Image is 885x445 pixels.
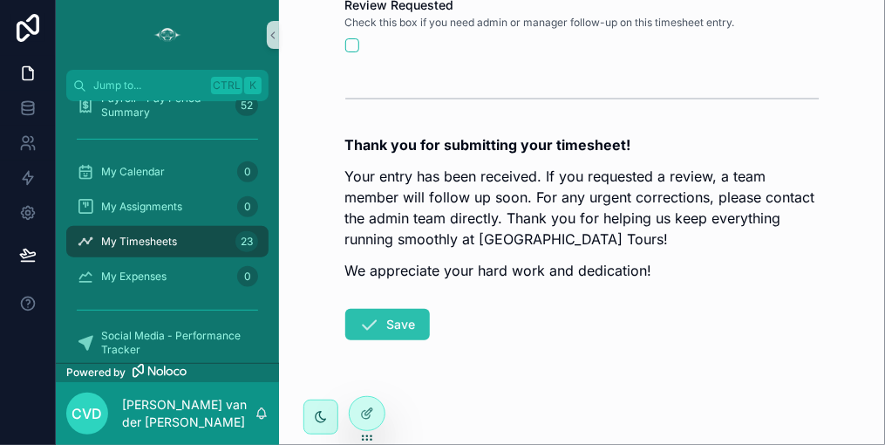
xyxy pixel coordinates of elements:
[345,166,820,250] p: Your entry has been received. If you requested a review, a team member will follow up soon. For a...
[237,266,258,287] div: 0
[66,191,269,222] a: My Assignments0
[101,270,167,284] span: My Expenses
[66,261,269,292] a: My Expenses0
[72,403,103,424] span: Cvd
[345,16,735,30] span: Check this box if you need admin or manager follow-up on this timesheet entry.
[93,79,204,92] span: Jump to...
[235,231,258,252] div: 23
[66,70,269,101] button: Jump to...CtrlK
[122,396,255,431] p: [PERSON_NAME] van der [PERSON_NAME]
[101,329,251,357] span: Social Media - Performance Tracker
[56,363,279,382] a: Powered by
[66,366,126,380] span: Powered by
[66,327,269,359] a: Social Media - Performance Tracker
[211,77,242,94] span: Ctrl
[153,21,181,49] img: App logo
[66,90,269,121] a: Payroll - Pay Period Summary52
[101,200,182,214] span: My Assignments
[345,136,631,154] strong: Thank you for submitting your timesheet!
[101,92,228,120] span: Payroll - Pay Period Summary
[235,95,258,116] div: 52
[101,165,165,179] span: My Calendar
[101,235,177,249] span: My Timesheets
[345,309,430,340] button: Save
[66,156,269,188] a: My Calendar0
[66,226,269,257] a: My Timesheets23
[345,260,820,281] p: We appreciate your hard work and dedication!
[56,101,279,363] div: scrollable content
[237,161,258,182] div: 0
[237,196,258,217] div: 0
[246,79,260,92] span: K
